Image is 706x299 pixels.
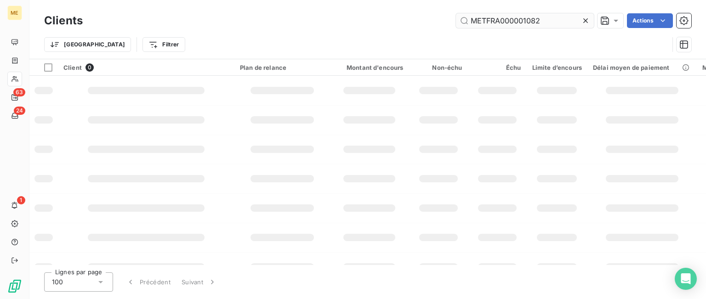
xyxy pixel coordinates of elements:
[336,64,404,71] div: Montant d'encours
[44,37,131,52] button: [GEOGRAPHIC_DATA]
[85,63,94,72] span: 0
[44,12,83,29] h3: Clients
[240,64,325,71] div: Plan de relance
[52,277,63,287] span: 100
[593,64,691,71] div: Délai moyen de paiement
[627,13,673,28] button: Actions
[120,272,176,292] button: Précédent
[456,13,594,28] input: Rechercher
[17,196,25,204] span: 1
[14,107,25,115] span: 24
[13,88,25,96] span: 63
[7,279,22,293] img: Logo LeanPay
[142,37,185,52] button: Filtrer
[473,64,521,71] div: Échu
[415,64,462,71] div: Non-échu
[63,64,82,71] span: Client
[7,6,22,20] div: ME
[176,272,222,292] button: Suivant
[532,64,582,71] div: Limite d’encours
[675,268,697,290] div: Open Intercom Messenger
